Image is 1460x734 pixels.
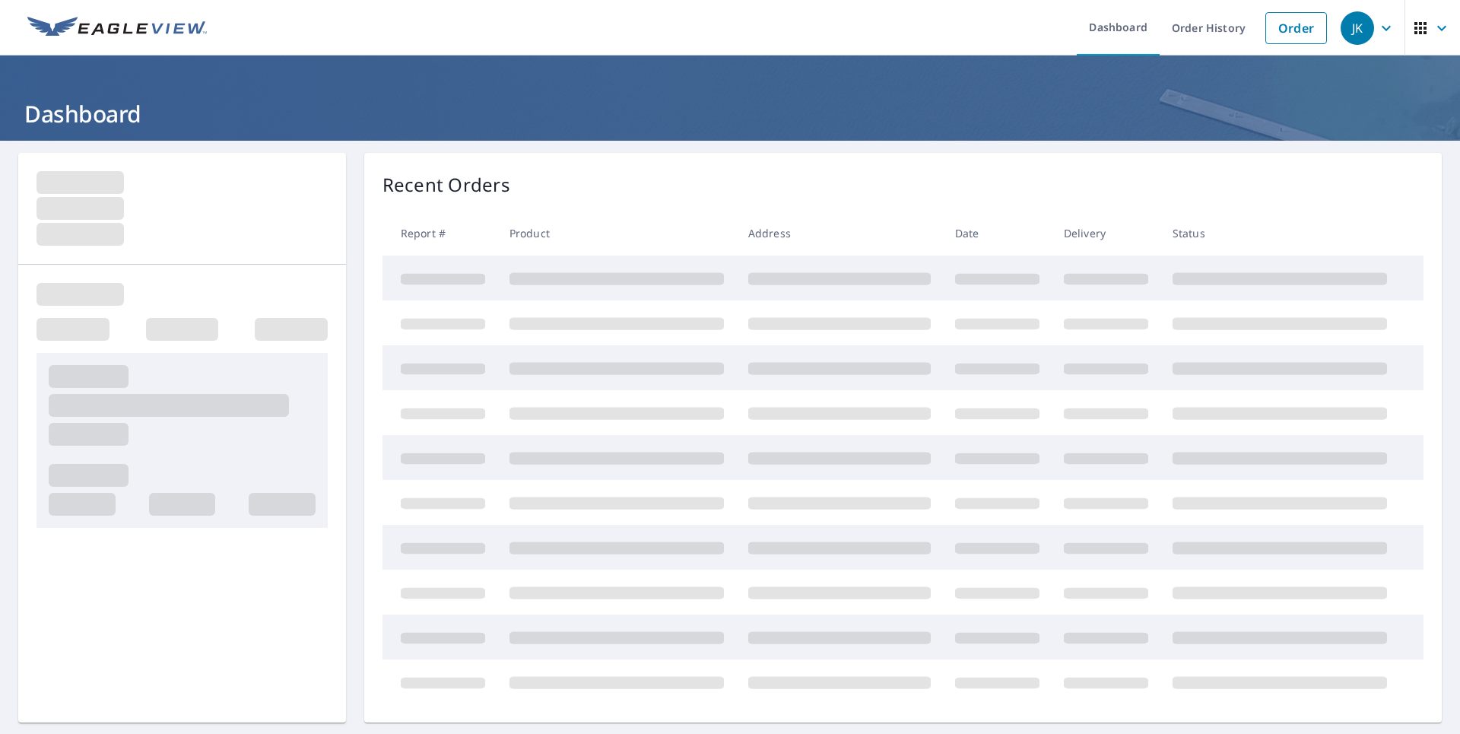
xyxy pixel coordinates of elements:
th: Delivery [1052,211,1160,256]
div: JK [1341,11,1374,45]
th: Report # [382,211,497,256]
th: Product [497,211,736,256]
th: Address [736,211,943,256]
th: Status [1160,211,1399,256]
h1: Dashboard [18,98,1442,129]
th: Date [943,211,1052,256]
p: Recent Orders [382,171,510,199]
img: EV Logo [27,17,207,40]
a: Order [1265,12,1327,44]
